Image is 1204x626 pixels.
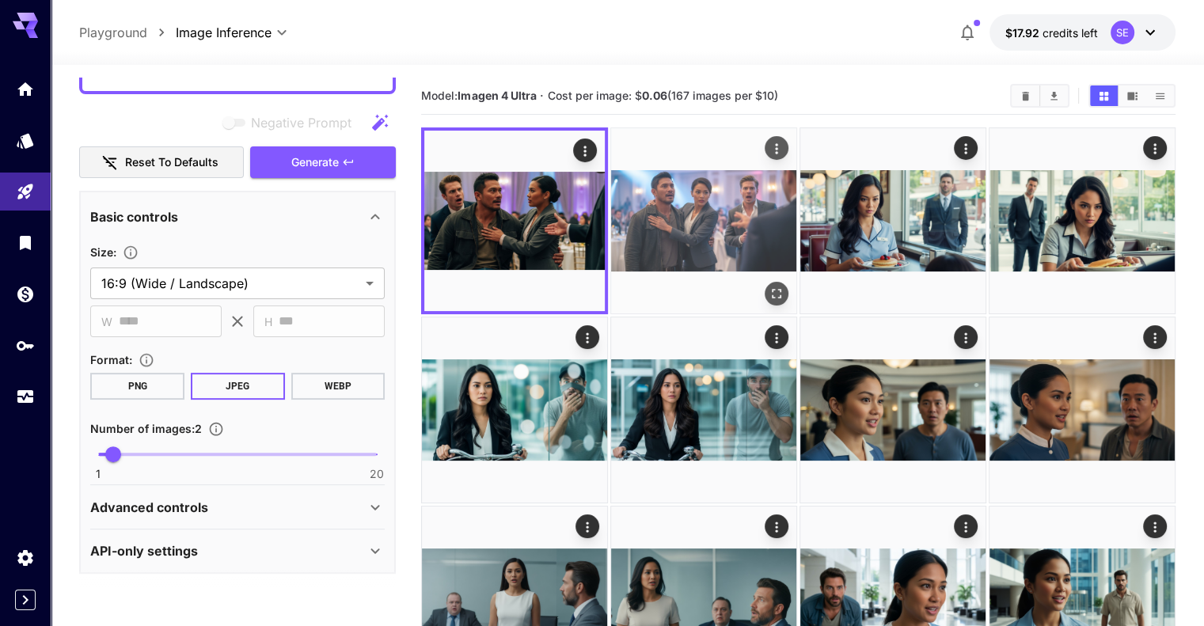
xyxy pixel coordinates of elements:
[422,317,607,503] img: 9k=
[1005,26,1043,40] span: $17.92
[116,245,145,260] button: Adjust the dimensions of the generated image by specifying its width and height in pixels, or sel...
[575,325,599,349] div: Actions
[90,198,385,236] div: Basic controls
[101,313,112,331] span: W
[642,89,667,102] b: 0.06
[1111,21,1134,44] div: SE
[540,86,544,105] p: ·
[15,590,36,610] button: Expand sidebar
[573,138,597,162] div: Actions
[1040,85,1068,106] button: Download All
[16,336,35,355] div: API Keys
[90,488,385,526] div: Advanced controls
[291,373,386,400] button: WEBP
[1005,25,1098,41] div: $17.91633
[1010,84,1069,108] div: Clear ImagesDownload All
[90,422,202,435] span: Number of images : 2
[79,146,244,179] button: Reset to defaults
[16,79,35,99] div: Home
[1043,26,1098,40] span: credits left
[16,284,35,304] div: Wallet
[90,245,116,259] span: Size :
[16,182,35,202] div: Playground
[424,131,605,311] img: Z
[800,128,986,313] img: Z
[575,514,599,538] div: Actions
[1143,514,1167,538] div: Actions
[90,532,385,570] div: API-only settings
[96,466,101,482] span: 1
[264,313,272,331] span: H
[611,317,796,503] img: 9k=
[79,23,176,42] nav: breadcrumb
[90,353,132,366] span: Format :
[90,541,198,560] p: API-only settings
[191,373,285,400] button: JPEG
[1119,85,1146,106] button: Show images in video view
[989,14,1176,51] button: $17.91633SE
[132,352,161,368] button: Choose the file format for the output image.
[765,325,788,349] div: Actions
[765,136,788,160] div: Actions
[954,514,978,538] div: Actions
[458,89,536,102] b: Imagen 4 Ultra
[250,146,396,179] button: Generate
[101,274,359,293] span: 16:9 (Wide / Landscape)
[800,317,986,503] img: Z
[16,387,35,407] div: Usage
[765,282,788,305] div: Open in fullscreen
[954,325,978,349] div: Actions
[370,466,384,482] span: 20
[765,514,788,538] div: Actions
[548,89,778,102] span: Cost per image: $ (167 images per $10)
[90,207,178,226] p: Basic controls
[16,131,35,150] div: Models
[16,548,35,567] div: Settings
[1088,84,1176,108] div: Show images in grid viewShow images in video viewShow images in list view
[954,136,978,160] div: Actions
[1143,136,1167,160] div: Actions
[421,89,536,102] span: Model:
[79,23,147,42] a: Playground
[90,498,208,517] p: Advanced controls
[219,112,364,132] span: Negative prompts are not compatible with the selected model.
[291,153,339,173] span: Generate
[1012,85,1039,106] button: Clear Images
[611,128,796,313] img: 2Q==
[1143,325,1167,349] div: Actions
[90,373,184,400] button: PNG
[16,233,35,252] div: Library
[1090,85,1118,106] button: Show images in grid view
[1146,85,1174,106] button: Show images in list view
[989,317,1175,503] img: 2Q==
[202,421,230,437] button: Specify how many images to generate in a single request. Each image generation will be charged se...
[251,113,351,132] span: Negative Prompt
[176,23,272,42] span: Image Inference
[989,128,1175,313] img: 9k=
